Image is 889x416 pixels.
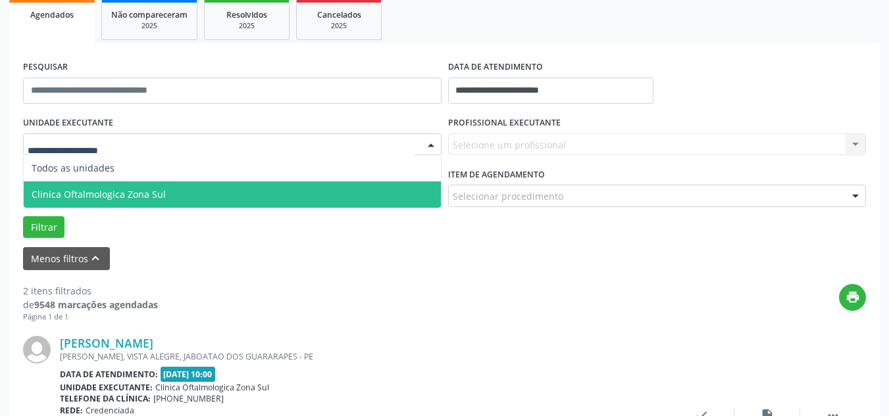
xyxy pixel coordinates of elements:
[448,113,561,133] label: PROFISSIONAL EXECUTANTE
[60,369,158,380] b: Data de atendimento:
[23,216,64,239] button: Filtrar
[60,336,153,350] a: [PERSON_NAME]
[60,351,669,362] div: [PERSON_NAME], VISTA ALEGRE, JABOATAO DOS GUARARAPES - PE
[161,367,216,382] span: [DATE] 10:00
[23,336,51,363] img: img
[23,247,110,270] button: Menos filtroskeyboard_arrow_up
[23,113,113,133] label: UNIDADE EXECUTANTE
[23,298,158,312] div: de
[306,21,372,31] div: 2025
[448,57,543,78] label: DATA DE ATENDIMENTO
[111,21,188,31] div: 2025
[153,393,224,404] span: [PHONE_NUMBER]
[32,188,166,200] span: Clinica Oftalmologica Zona Sul
[23,57,68,78] label: PESQUISAR
[88,251,103,266] i: keyboard_arrow_up
[60,393,151,404] b: Telefone da clínica:
[32,162,114,174] span: Todos as unidades
[23,312,158,323] div: Página 1 de 1
[317,9,361,20] span: Cancelados
[60,382,153,393] b: Unidade executante:
[226,9,267,20] span: Resolvidos
[155,382,269,393] span: Clinica Oftalmologica Zona Sul
[30,9,74,20] span: Agendados
[453,189,563,203] span: Selecionar procedimento
[60,405,83,416] b: Rede:
[86,405,134,416] span: Credenciada
[448,164,545,185] label: Item de agendamento
[34,298,158,311] strong: 9548 marcações agendadas
[839,284,866,311] button: print
[111,9,188,20] span: Não compareceram
[214,21,280,31] div: 2025
[846,290,860,304] i: print
[23,284,158,298] div: 2 itens filtrados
